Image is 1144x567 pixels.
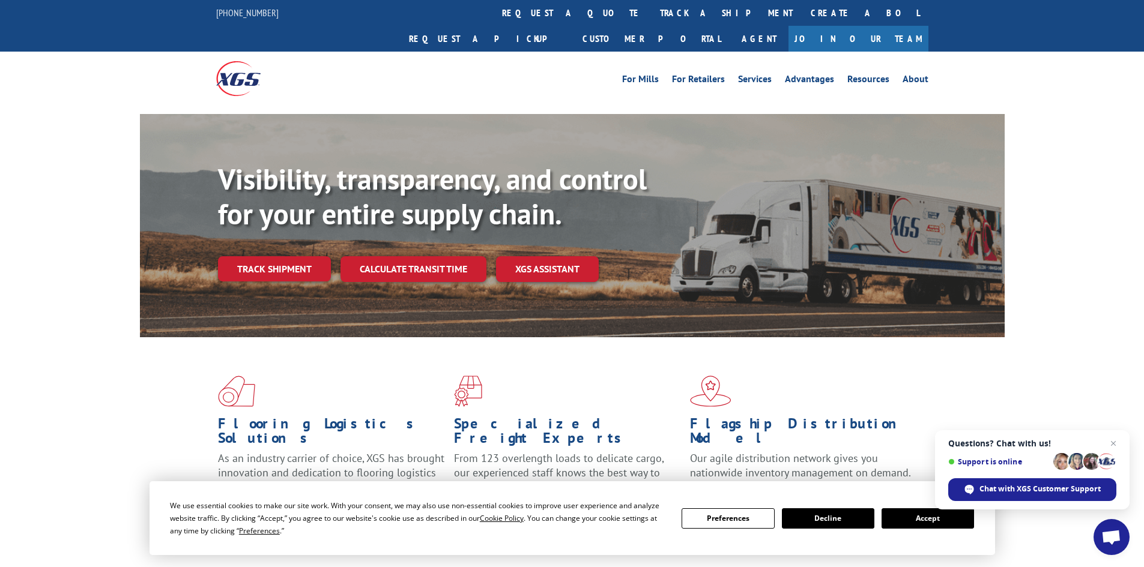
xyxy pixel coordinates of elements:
span: Our agile distribution network gives you nationwide inventory management on demand. [690,451,911,479]
span: Support is online [948,457,1049,466]
button: Decline [782,508,874,529]
b: Visibility, transparency, and control for your entire supply chain. [218,160,647,232]
img: xgs-icon-flagship-distribution-model-red [690,376,731,407]
a: Request a pickup [400,26,574,52]
h1: Flagship Distribution Model [690,416,917,451]
span: Cookie Policy [480,513,524,523]
span: Chat with XGS Customer Support [979,484,1101,494]
a: Open chat [1094,519,1130,555]
img: xgs-icon-total-supply-chain-intelligence-red [218,376,255,407]
a: Join Our Team [788,26,928,52]
a: Customer Portal [574,26,730,52]
h1: Flooring Logistics Solutions [218,416,445,451]
img: xgs-icon-focused-on-flooring-red [454,376,482,407]
span: As an industry carrier of choice, XGS has brought innovation and dedication to flooring logistics... [218,451,444,494]
button: Accept [882,508,974,529]
p: From 123 overlength loads to delicate cargo, our experienced staff knows the best way to move you... [454,451,681,505]
div: Cookie Consent Prompt [150,481,995,555]
a: [PHONE_NUMBER] [216,7,279,19]
a: Services [738,74,772,88]
a: Calculate transit time [340,256,486,282]
div: We use essential cookies to make our site work. With your consent, we may also use non-essential ... [170,499,667,537]
a: Track shipment [218,256,331,281]
span: Preferences [239,526,280,536]
a: About [903,74,928,88]
a: Agent [730,26,788,52]
button: Preferences [682,508,774,529]
a: For Retailers [672,74,725,88]
span: Chat with XGS Customer Support [948,478,1116,501]
span: Questions? Chat with us! [948,439,1116,448]
a: XGS ASSISTANT [496,256,599,282]
a: For Mills [622,74,659,88]
h1: Specialized Freight Experts [454,416,681,451]
a: Advantages [785,74,834,88]
a: Resources [847,74,889,88]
